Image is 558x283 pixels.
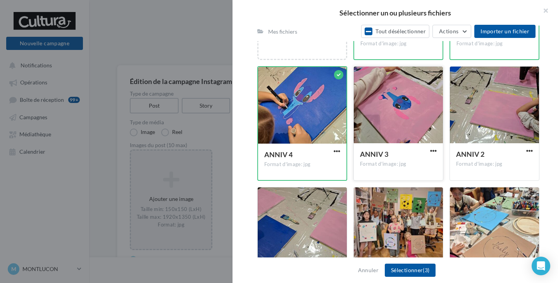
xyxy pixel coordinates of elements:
[456,161,533,168] div: Format d'image: jpg
[361,25,429,38] button: Tout désélectionner
[439,28,458,34] span: Actions
[360,150,388,158] span: ANNIV 3
[423,267,429,273] span: (3)
[264,150,293,159] span: ANNIV 4
[480,28,529,34] span: Importer un fichier
[474,25,536,38] button: Importer un fichier
[456,150,484,158] span: ANNIV 2
[360,161,437,168] div: Format d'image: jpg
[532,257,550,275] div: Open Intercom Messenger
[360,40,436,47] div: Format d'image: jpg
[264,161,340,168] div: Format d'image: jpg
[245,9,546,16] h2: Sélectionner un ou plusieurs fichiers
[456,40,532,47] div: Format d'image: jpg
[432,25,471,38] button: Actions
[385,264,436,277] button: Sélectionner(3)
[355,266,382,275] button: Annuler
[268,28,297,36] div: Mes fichiers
